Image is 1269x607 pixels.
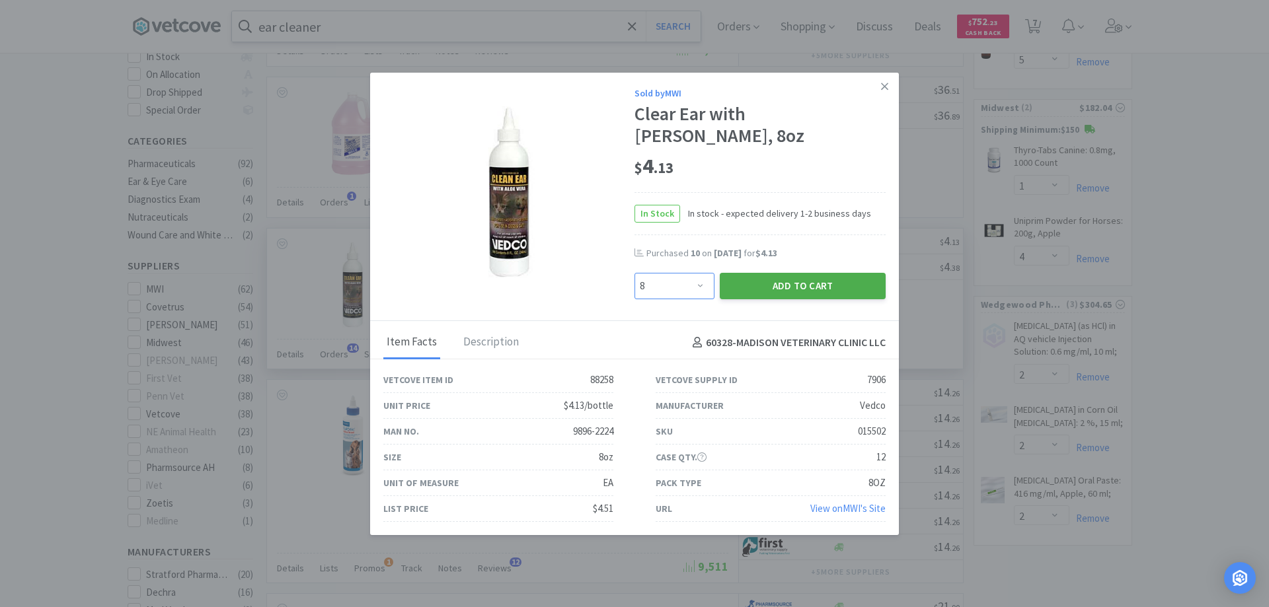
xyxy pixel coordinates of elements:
span: 4 [634,153,673,179]
button: Add to Cart [720,273,886,299]
h4: 60328 - MADISON VETERINARY CLINIC LLC [687,334,886,351]
div: Vetcove Item ID [383,373,453,387]
div: 8OZ [868,475,886,491]
div: 015502 [858,423,886,439]
span: $ [634,159,642,177]
div: 7906 [867,372,886,388]
div: EA [603,475,613,491]
span: $4.13 [755,247,777,259]
div: Unit of Measure [383,476,459,490]
div: 9896-2224 [573,423,613,439]
div: Description [460,326,522,359]
div: $4.51 [593,501,613,517]
div: URL [656,501,672,516]
div: Pack Type [656,476,701,490]
div: Man No. [383,424,419,439]
div: 12 [876,449,886,465]
div: Sold by MWI [634,86,886,100]
img: cc22eac5b15146488cd98e05e4625d24_7906.png [451,106,566,278]
div: Clear Ear with [PERSON_NAME], 8oz [634,103,886,147]
div: Size [383,450,401,464]
span: In stock - expected delivery 1-2 business days [680,206,871,221]
div: Vedco [860,398,886,413]
div: Manufacturer [656,398,724,413]
a: View onMWI's Site [810,502,886,515]
div: Open Intercom Messenger [1224,562,1256,594]
div: Unit Price [383,398,430,413]
span: In Stock [635,205,679,222]
span: [DATE] [714,247,742,259]
div: Vetcove Supply ID [656,373,738,387]
span: . 13 [654,159,673,177]
div: List Price [383,501,428,516]
div: $4.13/bottle [564,398,613,413]
div: 88258 [590,372,613,388]
div: Case Qty. [656,450,707,464]
div: 8oz [599,449,613,465]
div: SKU [656,424,673,439]
span: 10 [691,247,700,259]
div: Purchased on for [646,247,886,260]
div: Item Facts [383,326,440,359]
